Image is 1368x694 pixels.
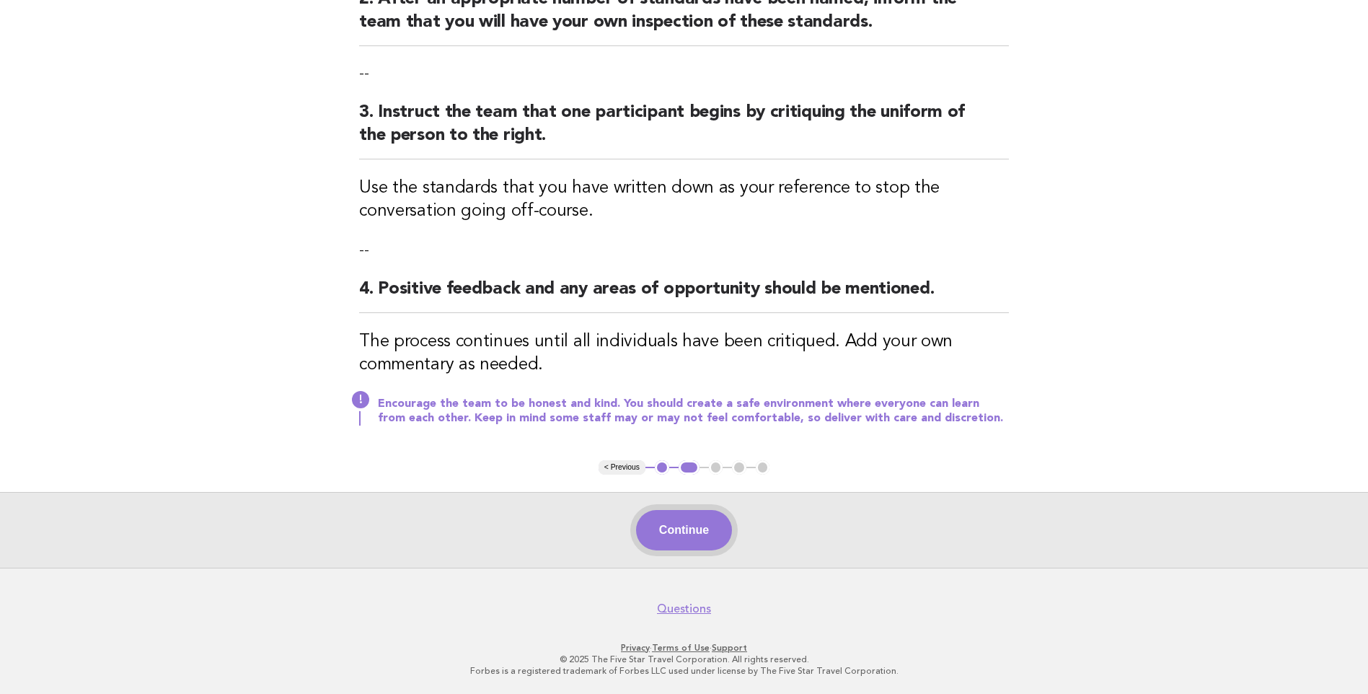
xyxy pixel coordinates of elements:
[359,63,1009,84] p: --
[657,602,711,616] a: Questions
[621,643,650,653] a: Privacy
[655,460,669,475] button: 1
[378,397,1009,426] p: Encourage the team to be honest and kind. You should create a safe environment where everyone can...
[243,642,1126,654] p: · ·
[359,330,1009,377] h3: The process continues until all individuals have been critiqued. Add your own commentary as needed.
[359,177,1009,223] h3: Use the standards that you have written down as your reference to stop the conversation going off...
[599,460,645,475] button: < Previous
[243,665,1126,677] p: Forbes is a registered trademark of Forbes LLC used under license by The Five Star Travel Corpora...
[679,460,700,475] button: 2
[636,510,732,550] button: Continue
[359,278,1009,313] h2: 4. Positive feedback and any areas of opportunity should be mentioned.
[243,654,1126,665] p: © 2025 The Five Star Travel Corporation. All rights reserved.
[712,643,747,653] a: Support
[359,101,1009,159] h2: 3. Instruct the team that one participant begins by critiquing the uniform of the person to the r...
[652,643,710,653] a: Terms of Use
[359,240,1009,260] p: --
